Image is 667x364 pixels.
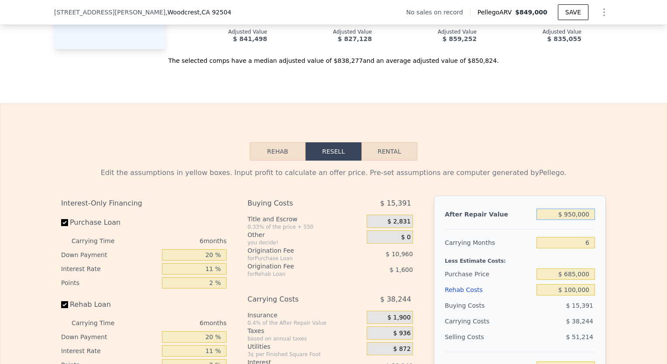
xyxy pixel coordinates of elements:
[406,8,470,17] div: No sales on record
[61,215,158,230] label: Purchase Loan
[61,262,158,276] div: Interest Rate
[250,142,306,161] button: Rehab
[515,9,547,16] span: $849,000
[491,28,581,35] div: Adjusted Value
[361,142,417,161] button: Rental
[248,246,345,255] div: Origination Fee
[248,239,363,246] div: you decide!
[401,234,411,241] span: $ 0
[281,28,372,35] div: Adjusted Value
[248,230,363,239] div: Other
[445,266,533,282] div: Purchase Price
[445,313,499,329] div: Carrying Costs
[566,333,593,340] span: $ 51,214
[389,266,413,273] span: $ 1,600
[248,311,363,319] div: Insurance
[61,219,68,226] input: Purchase Loan
[61,301,68,308] input: Rehab Loan
[393,330,411,337] span: $ 936
[61,330,158,344] div: Down Payment
[61,344,158,358] div: Interest Rate
[248,351,363,358] div: 3¢ per Finished Square Foot
[248,255,345,262] div: for Purchase Loan
[387,218,410,226] span: $ 2,831
[248,292,345,307] div: Carrying Costs
[233,35,267,42] span: $ 841,498
[566,318,593,325] span: $ 38,244
[445,298,533,313] div: Buying Costs
[165,8,231,17] span: , Woodcrest
[248,342,363,351] div: Utilities
[199,9,231,16] span: , CA 92504
[61,276,158,290] div: Points
[248,326,363,335] div: Taxes
[445,282,533,298] div: Rehab Costs
[445,235,533,251] div: Carrying Months
[445,329,533,345] div: Selling Costs
[558,4,588,20] button: SAVE
[380,196,411,211] span: $ 15,391
[443,35,477,42] span: $ 859,252
[306,142,361,161] button: Resell
[248,215,363,223] div: Title and Escrow
[393,345,411,353] span: $ 872
[338,35,372,42] span: $ 827,128
[387,314,410,322] span: $ 1,900
[248,262,345,271] div: Origination Fee
[72,234,128,248] div: Carrying Time
[248,196,345,211] div: Buying Costs
[61,196,227,211] div: Interest-Only Financing
[248,335,363,342] div: based on annual taxes
[61,168,606,178] div: Edit the assumptions in yellow boxes. Input profit to calculate an offer price. Pre-set assumptio...
[248,223,363,230] div: 0.33% of the price + 550
[478,8,516,17] span: Pellego ARV
[61,297,158,312] label: Rehab Loan
[132,316,227,330] div: 6 months
[380,292,411,307] span: $ 38,244
[176,28,267,35] div: Adjusted Value
[248,319,363,326] div: 0.4% of the After Repair Value
[547,35,581,42] span: $ 835,055
[248,271,345,278] div: for Rehab Loan
[566,302,593,309] span: $ 15,391
[445,251,595,266] div: Less Estimate Costs:
[54,8,165,17] span: [STREET_ADDRESS][PERSON_NAME]
[54,49,613,65] div: The selected comps have a median adjusted value of $838,277 and an average adjusted value of $850...
[595,3,613,21] button: Show Options
[132,234,227,248] div: 6 months
[386,28,477,35] div: Adjusted Value
[445,206,533,222] div: After Repair Value
[61,248,158,262] div: Down Payment
[386,251,413,258] span: $ 10,960
[72,316,128,330] div: Carrying Time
